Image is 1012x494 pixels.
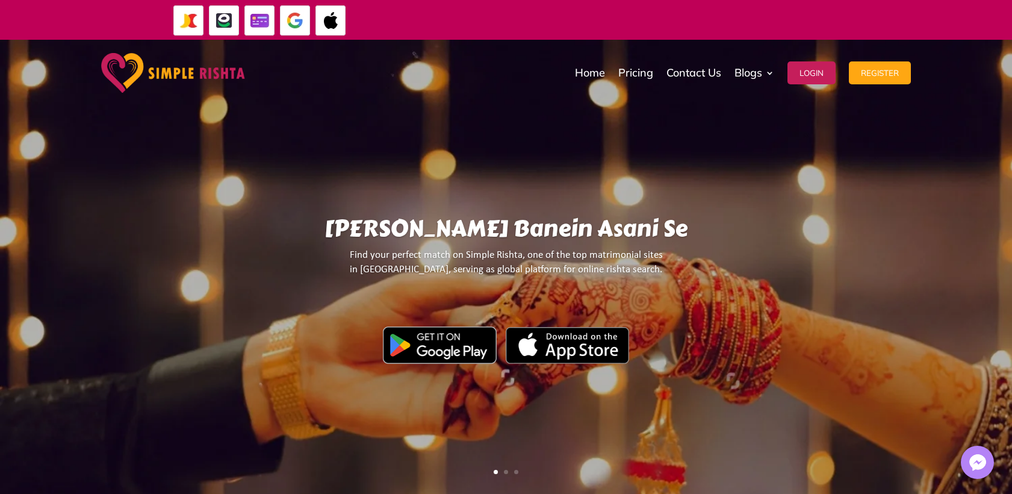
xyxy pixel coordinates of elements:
[744,9,771,30] strong: ایزی پیسہ
[575,43,605,103] a: Home
[618,43,653,103] a: Pricing
[966,451,990,475] img: Messenger
[666,43,721,103] a: Contact Us
[787,61,836,84] button: Login
[504,470,508,474] a: 2
[774,9,799,30] strong: جاز کیش
[734,43,774,103] a: Blogs
[514,470,518,474] a: 3
[132,215,880,248] h1: [PERSON_NAME] Banein Asani Se
[849,43,911,103] a: Register
[494,470,498,474] a: 1
[849,61,911,84] button: Register
[787,43,836,103] a: Login
[383,327,497,364] img: Google Play
[132,248,880,287] p: Find your perfect match on Simple Rishta, one of the top matrimonial sites in [GEOGRAPHIC_DATA], ...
